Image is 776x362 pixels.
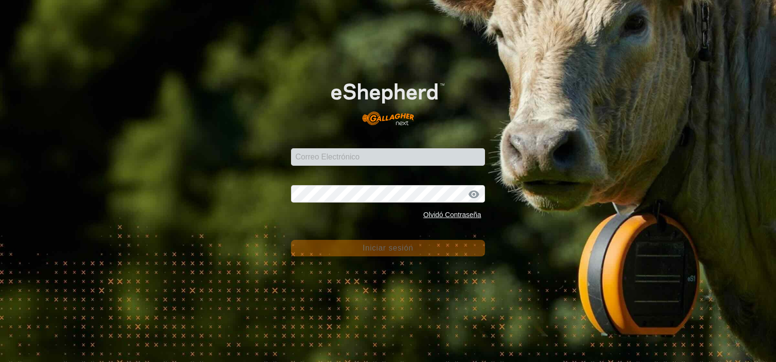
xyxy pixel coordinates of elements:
font: Iniciar sesión [363,244,414,252]
a: Olvidó Contraseña [423,211,481,219]
input: Correo Electrónico [291,148,485,166]
img: Logotipo de eShepherd [310,67,466,133]
button: Iniciar sesión [291,240,485,256]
